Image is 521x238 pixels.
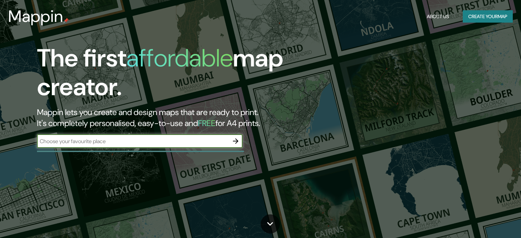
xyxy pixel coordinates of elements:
h2: Mappin lets you create and design maps that are ready to print. It's completely personalised, eas... [37,107,298,129]
h1: The first map creator. [37,44,298,107]
h3: Mappin [8,7,63,26]
img: mappin-pin [63,18,69,23]
h1: affordable [126,42,233,74]
h5: FREE [198,118,215,128]
button: About Us [424,10,452,23]
input: Choose your favourite place [37,137,229,145]
iframe: Help widget launcher [460,211,513,230]
button: Create yourmap [463,10,513,23]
